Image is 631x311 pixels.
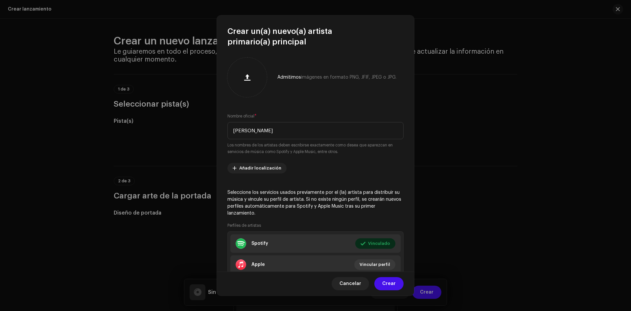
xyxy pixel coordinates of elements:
[251,241,268,246] div: Spotify
[332,277,369,290] button: Cancelar
[227,113,254,119] small: Nombre oficial
[227,163,287,173] button: Añadir localización
[251,262,265,267] div: Apple
[227,122,404,139] input: Nombre oficial
[354,259,395,270] button: Vincular perfil
[339,277,361,290] span: Cancelar
[382,277,396,290] span: Crear
[301,75,396,80] span: imágenes en formato PNG, JFIF, JPEG o JPG.
[374,277,404,290] button: Crear
[227,142,404,155] small: Los nombres de los artistas deben escribirse exactamente como desea que aparezcan en servicios de...
[239,162,281,175] span: Añadir localización
[277,75,396,80] div: Admitimos
[227,222,261,229] small: Perfiles de artistas
[368,237,390,250] span: Vinculado
[355,238,395,249] button: Vinculado
[227,26,404,47] span: Crear un(a) nuevo(a) artista primario(a) principal
[360,258,390,271] span: Vincular perfil
[227,189,404,217] p: Seleccione los servicios usados previamente por el (la) artista para distribuir su música y vincu...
